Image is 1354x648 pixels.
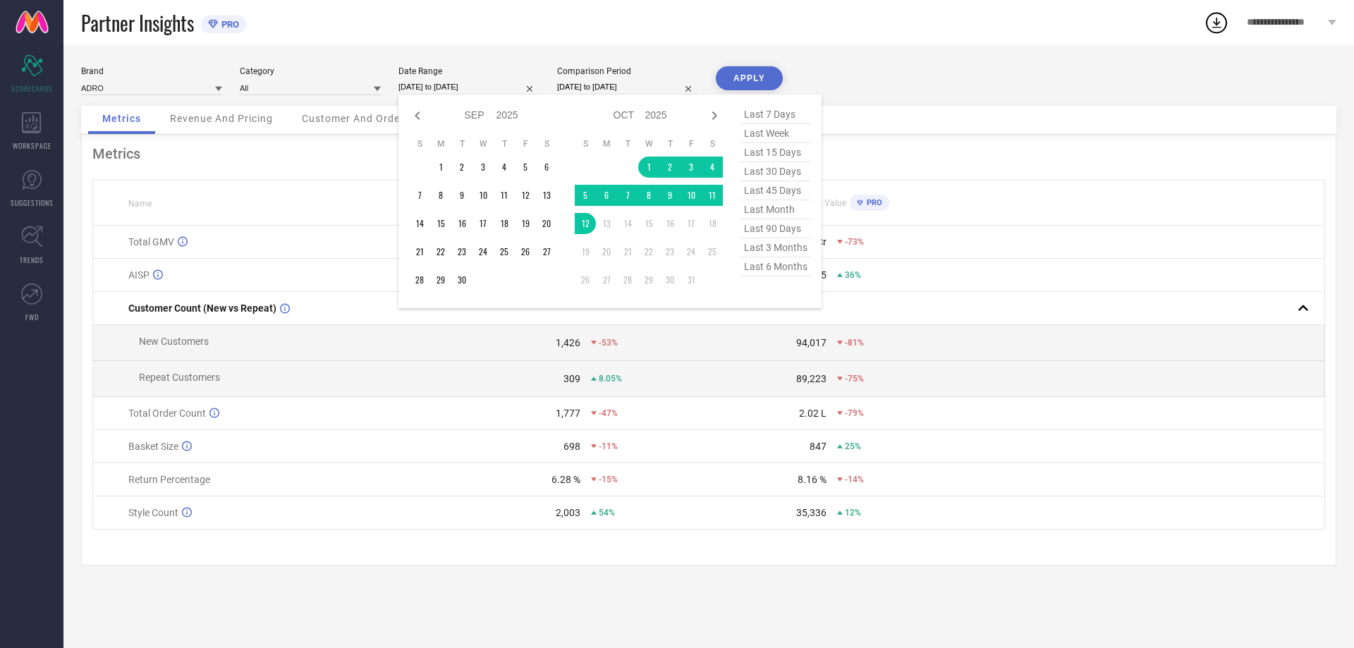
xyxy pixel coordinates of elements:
th: Saturday [536,138,557,149]
th: Sunday [575,138,596,149]
td: Tue Sep 09 2025 [451,185,472,206]
span: Total GMV [128,236,174,247]
td: Sat Oct 25 2025 [702,241,723,262]
span: 54% [599,508,615,518]
td: Sun Oct 12 2025 [575,213,596,234]
td: Tue Oct 28 2025 [617,269,638,291]
span: PRO [863,198,882,207]
td: Wed Oct 08 2025 [638,185,659,206]
td: Sat Sep 27 2025 [536,241,557,262]
td: Sun Sep 14 2025 [409,213,430,234]
span: PRO [218,19,239,30]
td: Tue Sep 16 2025 [451,213,472,234]
td: Sun Oct 26 2025 [575,269,596,291]
div: 94,017 [796,337,827,348]
td: Mon Oct 27 2025 [596,269,617,291]
span: -53% [599,338,618,348]
span: TRENDS [20,255,44,265]
div: 6.28 % [551,474,580,485]
td: Thu Oct 02 2025 [659,157,681,178]
th: Friday [681,138,702,149]
input: Select date range [398,80,539,94]
td: Wed Oct 22 2025 [638,241,659,262]
span: last 30 days [740,162,811,181]
td: Tue Oct 14 2025 [617,213,638,234]
div: 8.16 % [798,474,827,485]
div: 89,223 [796,373,827,384]
td: Thu Sep 11 2025 [494,185,515,206]
td: Sun Oct 19 2025 [575,241,596,262]
div: 1,777 [556,408,580,419]
td: Fri Sep 26 2025 [515,241,536,262]
div: 1,426 [556,337,580,348]
span: last 45 days [740,181,811,200]
span: Revenue And Pricing [170,113,273,124]
span: -81% [845,338,864,348]
td: Sun Sep 07 2025 [409,185,430,206]
td: Wed Oct 01 2025 [638,157,659,178]
td: Mon Sep 08 2025 [430,185,451,206]
td: Thu Oct 16 2025 [659,213,681,234]
span: 25% [845,441,861,451]
td: Sat Oct 11 2025 [702,185,723,206]
span: last 3 months [740,238,811,257]
td: Sat Oct 18 2025 [702,213,723,234]
span: last 15 days [740,143,811,162]
td: Tue Sep 30 2025 [451,269,472,291]
td: Mon Sep 15 2025 [430,213,451,234]
td: Fri Sep 12 2025 [515,185,536,206]
td: Sat Oct 04 2025 [702,157,723,178]
div: 847 [810,441,827,452]
th: Saturday [702,138,723,149]
span: SUGGESTIONS [11,197,54,208]
td: Fri Sep 19 2025 [515,213,536,234]
span: 12% [845,508,861,518]
span: last month [740,200,811,219]
td: Fri Oct 24 2025 [681,241,702,262]
div: Brand [81,66,222,76]
td: Thu Oct 23 2025 [659,241,681,262]
td: Fri Sep 05 2025 [515,157,536,178]
td: Fri Oct 03 2025 [681,157,702,178]
span: -79% [845,408,864,418]
th: Thursday [494,138,515,149]
div: 2.02 L [799,408,827,419]
td: Tue Oct 21 2025 [617,241,638,262]
span: WORKSPACE [13,140,51,151]
span: New Customers [139,336,209,347]
th: Tuesday [617,138,638,149]
span: -14% [845,475,864,484]
div: Category [240,66,381,76]
td: Wed Oct 15 2025 [638,213,659,234]
td: Tue Sep 23 2025 [451,241,472,262]
td: Thu Sep 04 2025 [494,157,515,178]
span: last 7 days [740,105,811,124]
input: Select comparison period [557,80,698,94]
button: APPLY [716,66,783,90]
td: Wed Sep 10 2025 [472,185,494,206]
span: -11% [599,441,618,451]
td: Mon Oct 06 2025 [596,185,617,206]
td: Sun Oct 05 2025 [575,185,596,206]
div: Open download list [1204,10,1229,35]
td: Thu Oct 30 2025 [659,269,681,291]
span: FWD [25,312,39,322]
span: Customer Count (New vs Repeat) [128,302,276,314]
td: Wed Sep 17 2025 [472,213,494,234]
span: last 90 days [740,219,811,238]
div: 698 [563,441,580,452]
span: 8.05% [599,374,622,384]
div: Metrics [92,145,1325,162]
th: Thursday [659,138,681,149]
span: -47% [599,408,618,418]
th: Wednesday [638,138,659,149]
td: Mon Oct 20 2025 [596,241,617,262]
td: Sat Sep 20 2025 [536,213,557,234]
td: Wed Oct 29 2025 [638,269,659,291]
div: Previous month [409,107,426,124]
td: Mon Oct 13 2025 [596,213,617,234]
div: Date Range [398,66,539,76]
span: 36% [845,270,861,280]
td: Fri Oct 17 2025 [681,213,702,234]
td: Fri Oct 31 2025 [681,269,702,291]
